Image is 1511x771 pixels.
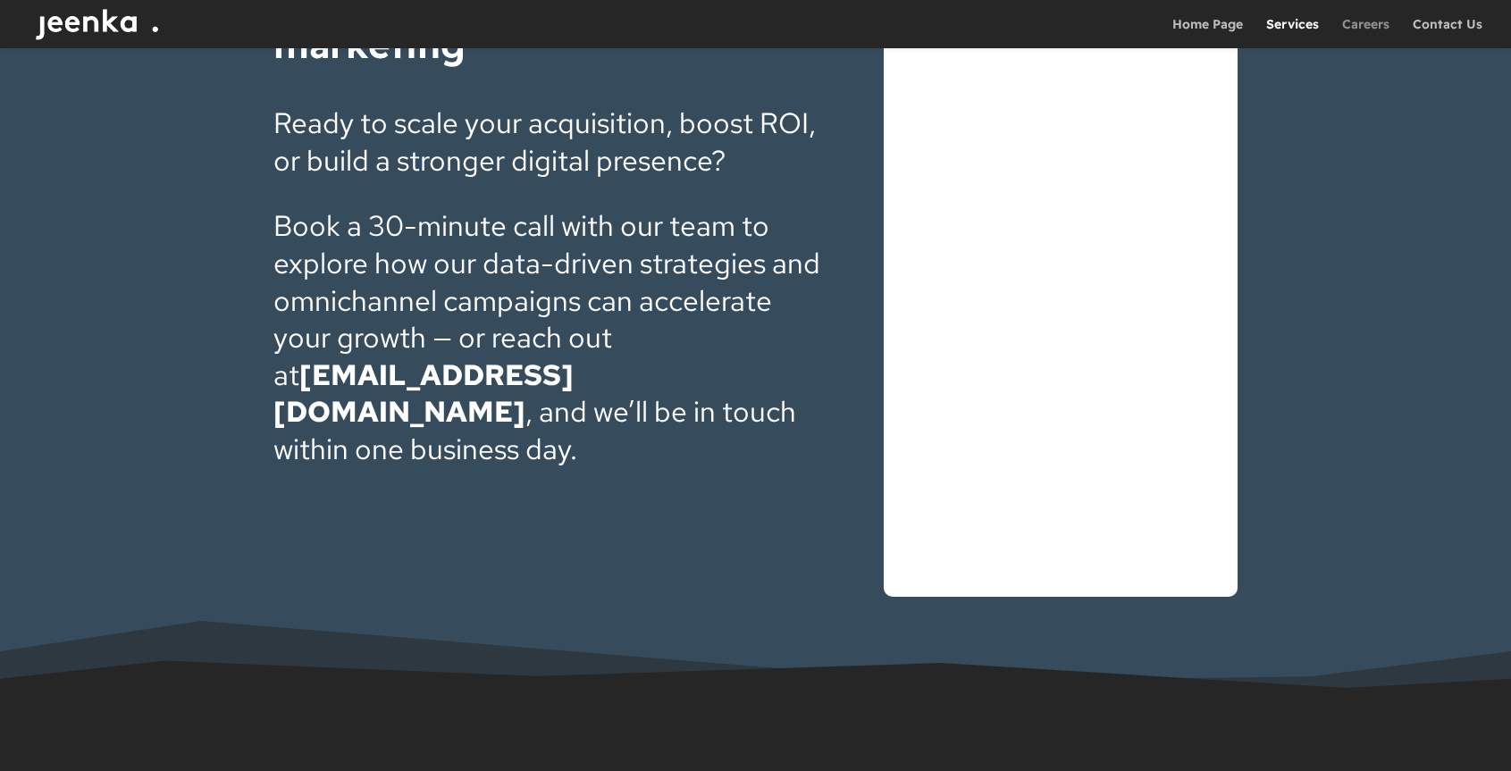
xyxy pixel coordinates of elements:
a: Home Page [1172,18,1243,48]
a: [EMAIL_ADDRESS][DOMAIN_NAME] [273,356,574,432]
a: Careers [1342,18,1389,48]
p: Book a 30-minute call with our team to explore how our data-driven strategies and omnichannel cam... [273,207,831,467]
a: Contact Us [1413,18,1482,48]
a: Services [1266,18,1319,48]
p: Ready to scale your acquisition, boost ROI, or build a stronger digital presence? [273,105,831,207]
